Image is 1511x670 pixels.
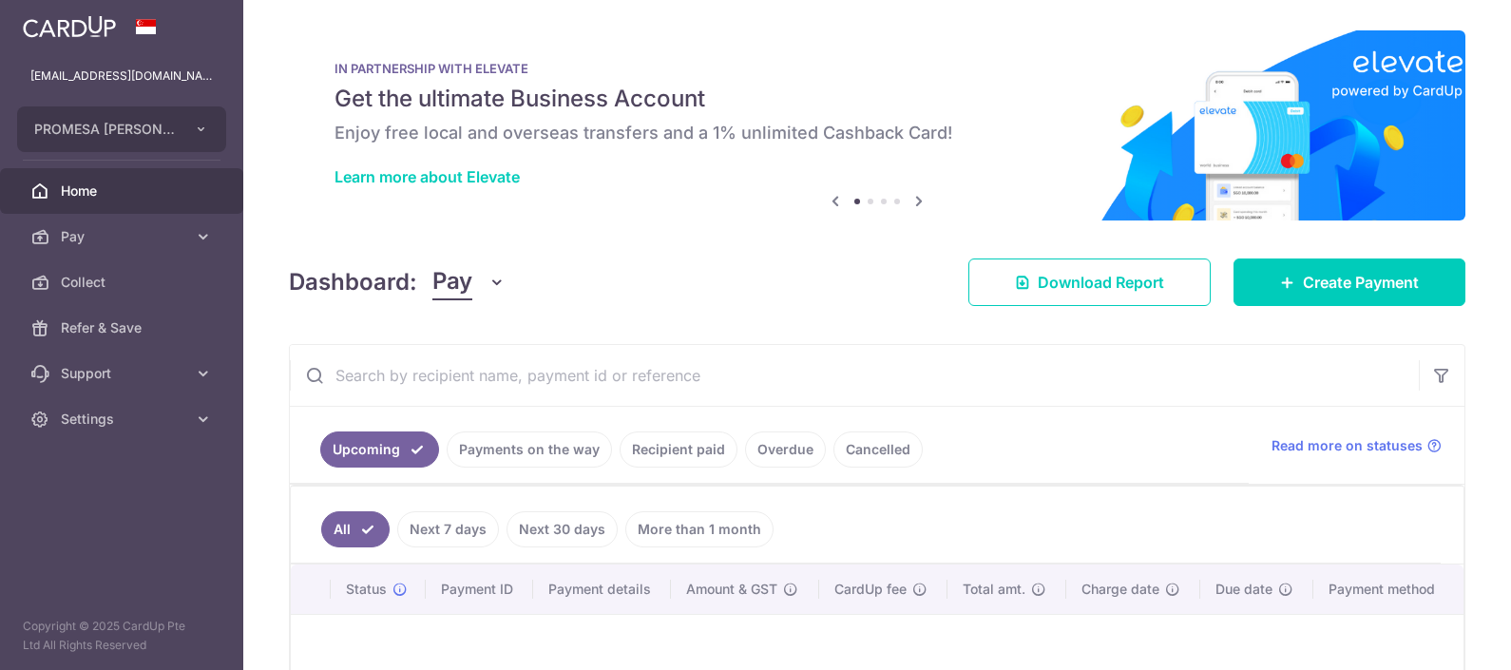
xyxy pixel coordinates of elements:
[335,61,1420,76] p: IN PARTNERSHIP WITH ELEVATE
[1303,271,1419,294] span: Create Payment
[1234,258,1465,306] a: Create Payment
[1038,271,1164,294] span: Download Report
[61,182,186,201] span: Home
[320,431,439,468] a: Upcoming
[61,227,186,246] span: Pay
[834,580,907,599] span: CardUp fee
[745,431,826,468] a: Overdue
[61,318,186,337] span: Refer & Save
[963,580,1025,599] span: Total amt.
[1081,580,1159,599] span: Charge date
[397,511,499,547] a: Next 7 days
[1272,436,1423,455] span: Read more on statuses
[1313,565,1463,614] th: Payment method
[432,264,472,300] span: Pay
[17,106,226,152] button: PROMESA [PERSON_NAME] PTE. LTD.
[432,264,506,300] button: Pay
[1272,436,1442,455] a: Read more on statuses
[346,580,387,599] span: Status
[426,565,532,614] th: Payment ID
[625,511,774,547] a: More than 1 month
[335,167,520,186] a: Learn more about Elevate
[290,345,1419,406] input: Search by recipient name, payment id or reference
[30,67,213,86] p: [EMAIL_ADDRESS][DOMAIN_NAME]
[447,431,612,468] a: Payments on the way
[833,431,923,468] a: Cancelled
[61,364,186,383] span: Support
[507,511,618,547] a: Next 30 days
[335,84,1420,114] h5: Get the ultimate Business Account
[289,30,1465,220] img: Renovation banner
[289,265,417,299] h4: Dashboard:
[61,410,186,429] span: Settings
[321,511,390,547] a: All
[686,580,777,599] span: Amount & GST
[34,120,175,139] span: PROMESA [PERSON_NAME] PTE. LTD.
[1215,580,1272,599] span: Due date
[61,273,186,292] span: Collect
[620,431,737,468] a: Recipient paid
[335,122,1420,144] h6: Enjoy free local and overseas transfers and a 1% unlimited Cashback Card!
[968,258,1211,306] a: Download Report
[23,15,116,38] img: CardUp
[533,565,672,614] th: Payment details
